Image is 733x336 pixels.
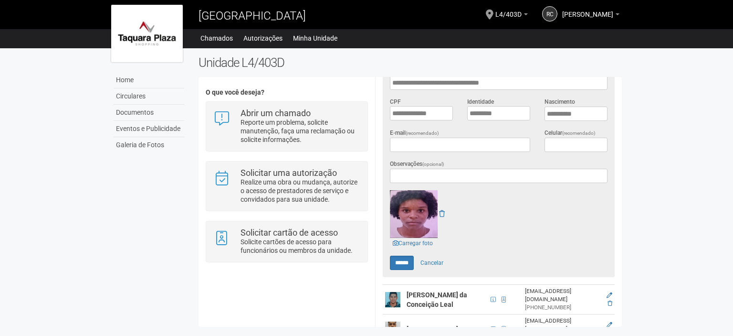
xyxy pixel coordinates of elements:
[114,105,184,121] a: Documentos
[407,325,458,333] strong: [PERSON_NAME]
[390,190,438,238] img: GetFile
[607,292,612,299] a: Editar membro
[467,98,494,106] label: Identidade
[562,1,613,18] span: RENATA COELHO DO NASCIMENTO
[562,130,596,136] span: (recomendado)
[390,98,401,106] label: CPF
[390,129,439,138] label: E-mail
[439,210,445,217] a: Remover
[495,12,528,20] a: L4/403D
[385,292,400,307] img: user.png
[607,322,612,328] a: Editar membro
[206,89,367,96] h4: O que você deseja?
[111,5,183,62] img: logo.jpg
[607,300,612,307] a: Excluir membro
[114,88,184,105] a: Circulares
[114,137,184,153] a: Galeria de Fotos
[213,169,360,204] a: Solicitar uma autorização Realize uma obra ou mudança, autorize o acesso de prestadores de serviç...
[241,238,360,255] p: Solicite cartões de acesso para funcionários ou membros da unidade.
[114,72,184,88] a: Home
[241,178,360,204] p: Realize uma obra ou mudança, autorize o acesso de prestadores de serviço e convidados para sua un...
[293,32,337,45] a: Minha Unidade
[545,129,596,138] label: Celular
[525,303,599,312] div: [PHONE_NUMBER]
[390,160,444,169] label: Observações
[241,228,338,238] strong: Solicitar cartão de acesso
[200,32,233,45] a: Chamados
[199,9,306,22] span: [GEOGRAPHIC_DATA]
[241,118,360,144] p: Reporte um problema, solicite manutenção, faça uma reclamação ou solicite informações.
[406,130,439,136] span: (recomendado)
[525,317,599,333] div: [EMAIL_ADDRESS][DOMAIN_NAME]
[199,55,622,70] h2: Unidade L4/403D
[562,12,619,20] a: [PERSON_NAME]
[114,121,184,137] a: Eventos e Publicidade
[525,287,599,303] div: [EMAIL_ADDRESS][DOMAIN_NAME]
[545,98,575,106] label: Nascimento
[213,228,360,255] a: Solicitar cartão de acesso Solicite cartões de acesso para funcionários ou membros da unidade.
[415,256,449,270] a: Cancelar
[542,6,557,22] a: RC
[243,32,283,45] a: Autorizações
[422,162,444,167] span: (opcional)
[213,109,360,144] a: Abrir um chamado Reporte um problema, solicite manutenção, faça uma reclamação ou solicite inform...
[241,108,311,118] strong: Abrir um chamado
[495,1,522,18] span: L4/403D
[407,291,467,308] strong: [PERSON_NAME] da Conceição Leal
[390,238,436,249] a: Carregar foto
[241,168,337,178] strong: Solicitar uma autorização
